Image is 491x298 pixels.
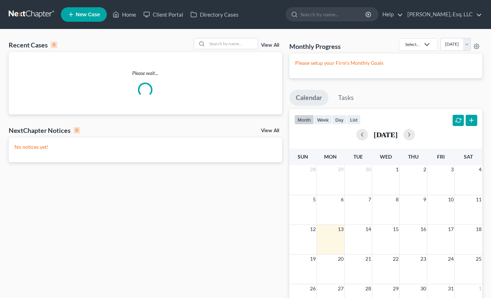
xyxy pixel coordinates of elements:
span: 23 [420,255,427,263]
span: 6 [340,195,344,204]
p: No notices yet! [14,143,276,151]
a: Home [109,8,140,21]
button: month [294,115,314,125]
button: week [314,115,332,125]
span: Sun [298,154,308,160]
span: 24 [447,255,454,263]
span: 12 [309,225,316,234]
div: 0 [74,127,80,134]
a: Directory Cases [187,8,242,21]
span: 27 [337,284,344,293]
a: Tasks [332,90,360,106]
div: NextChapter Notices [9,126,80,135]
span: 31 [447,284,454,293]
span: 2 [423,165,427,174]
div: Select... [405,41,420,47]
h2: [DATE] [374,131,398,138]
input: Search by name... [207,38,258,49]
a: Help [379,8,403,21]
span: Fri [437,154,445,160]
p: Please wait... [9,70,282,77]
input: Search by name... [300,8,366,21]
span: 28 [365,284,372,293]
span: Thu [408,154,419,160]
span: 16 [420,225,427,234]
span: 9 [423,195,427,204]
span: 13 [337,225,344,234]
span: 11 [475,195,482,204]
div: 0 [51,42,57,48]
a: Client Portal [140,8,187,21]
span: Sat [464,154,473,160]
span: 4 [478,165,482,174]
span: 29 [337,165,344,174]
a: View All [261,43,279,48]
span: 30 [365,165,372,174]
span: 1 [395,165,399,174]
span: 25 [475,255,482,263]
span: 21 [365,255,372,263]
button: list [347,115,361,125]
span: 30 [420,284,427,293]
a: View All [261,128,279,133]
span: 26 [309,284,316,293]
span: Wed [380,154,392,160]
span: 10 [447,195,454,204]
span: New Case [76,12,100,17]
a: Calendar [289,90,328,106]
span: 22 [392,255,399,263]
span: 7 [368,195,372,204]
h3: Monthly Progress [289,42,341,51]
span: 19 [309,255,316,263]
div: Recent Cases [9,41,57,49]
span: Tue [353,154,363,160]
span: 3 [450,165,454,174]
span: 29 [392,284,399,293]
span: 20 [337,255,344,263]
span: 17 [447,225,454,234]
span: 18 [475,225,482,234]
span: 28 [309,165,316,174]
a: [PERSON_NAME], Esq. LLC [404,8,482,21]
button: day [332,115,347,125]
span: 5 [312,195,316,204]
span: 8 [395,195,399,204]
span: 15 [392,225,399,234]
span: 1 [478,284,482,293]
span: 14 [365,225,372,234]
p: Please setup your Firm's Monthly Goals [295,59,477,67]
span: Mon [324,154,337,160]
